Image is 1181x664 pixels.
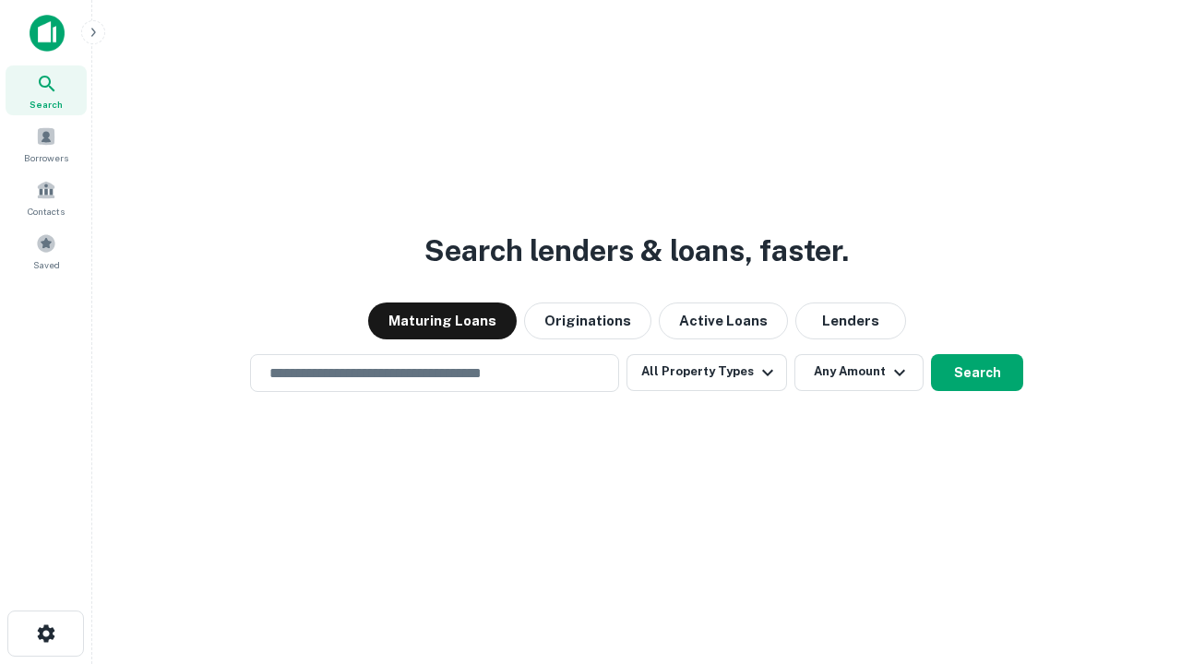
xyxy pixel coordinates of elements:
[795,302,906,339] button: Lenders
[24,150,68,165] span: Borrowers
[30,97,63,112] span: Search
[6,119,87,169] a: Borrowers
[6,65,87,115] a: Search
[6,172,87,222] a: Contacts
[626,354,787,391] button: All Property Types
[424,229,849,273] h3: Search lenders & loans, faster.
[6,226,87,276] a: Saved
[794,354,924,391] button: Any Amount
[368,302,517,339] button: Maturing Loans
[1089,516,1181,605] iframe: Chat Widget
[524,302,651,339] button: Originations
[28,204,65,219] span: Contacts
[30,15,65,52] img: capitalize-icon.png
[33,257,60,272] span: Saved
[659,302,788,339] button: Active Loans
[931,354,1023,391] button: Search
